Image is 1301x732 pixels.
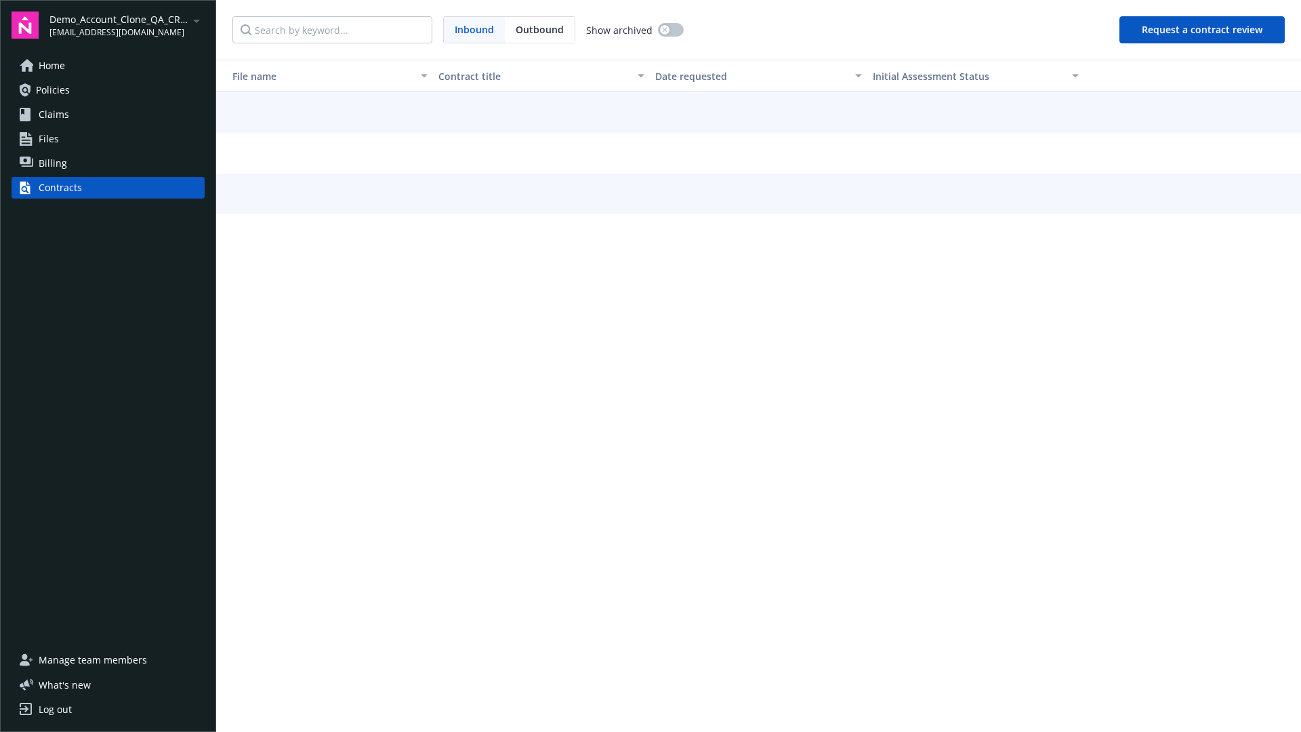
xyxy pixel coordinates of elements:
span: Inbound [444,17,505,43]
button: What's new [12,678,112,692]
span: Show archived [586,23,653,37]
a: Billing [12,152,205,174]
a: arrowDropDown [188,12,205,28]
img: navigator-logo.svg [12,12,39,39]
span: What ' s new [39,678,91,692]
span: Policies [36,79,70,101]
div: Contract title [438,69,629,83]
input: Search by keyword... [232,16,432,43]
span: Outbound [505,17,575,43]
span: Files [39,128,59,150]
div: Log out [39,699,72,720]
div: Contracts [39,177,82,199]
a: Manage team members [12,649,205,671]
span: [EMAIL_ADDRESS][DOMAIN_NAME] [49,26,188,39]
button: Date requested [650,60,867,92]
div: Toggle SortBy [222,69,413,83]
div: Toggle SortBy [873,69,1064,83]
div: Date requested [655,69,846,83]
span: Manage team members [39,649,147,671]
span: Claims [39,104,69,125]
a: Home [12,55,205,77]
a: Contracts [12,177,205,199]
a: Policies [12,79,205,101]
a: Files [12,128,205,150]
span: Billing [39,152,67,174]
span: Inbound [455,22,494,37]
button: Request a contract review [1119,16,1285,43]
div: File name [222,69,413,83]
a: Claims [12,104,205,125]
span: Outbound [516,22,564,37]
span: Demo_Account_Clone_QA_CR_Tests_Demo [49,12,188,26]
span: Initial Assessment Status [873,70,989,83]
button: Contract title [433,60,650,92]
span: Home [39,55,65,77]
button: Demo_Account_Clone_QA_CR_Tests_Demo[EMAIL_ADDRESS][DOMAIN_NAME]arrowDropDown [49,12,205,39]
